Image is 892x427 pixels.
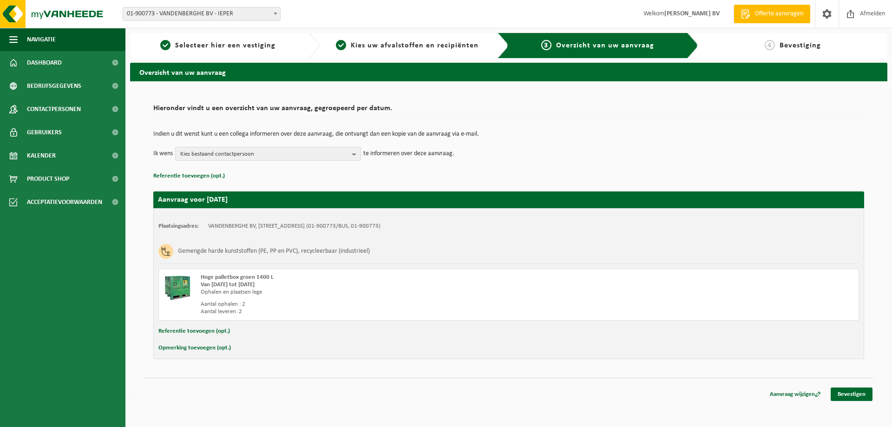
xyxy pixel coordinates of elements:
span: 2 [336,40,346,50]
span: Bedrijfsgegevens [27,74,81,98]
span: Offerte aanvragen [753,9,806,19]
p: te informeren over deze aanvraag. [363,147,454,161]
span: Kies bestaand contactpersoon [180,147,348,161]
span: 1 [160,40,171,50]
a: 2Kies uw afvalstoffen en recipiënten [324,40,491,51]
td: VANDENBERGHE BV, [STREET_ADDRESS] (01-900773/BUS, 01-900773) [208,223,380,230]
div: Ophalen en plaatsen lege [201,289,546,296]
span: 4 [765,40,775,50]
span: Gebruikers [27,121,62,144]
span: Kalender [27,144,56,167]
span: Contactpersonen [27,98,81,121]
span: Bevestiging [780,42,821,49]
a: Offerte aanvragen [734,5,810,23]
span: 3 [541,40,551,50]
a: Bevestigen [831,388,872,401]
button: Referentie toevoegen (opt.) [158,325,230,337]
span: Selecteer hier een vestiging [175,42,275,49]
button: Kies bestaand contactpersoon [175,147,361,161]
span: Hoge palletbox groen 1400 L [201,274,274,280]
h2: Hieronder vindt u een overzicht van uw aanvraag, gegroepeerd per datum. [153,105,864,117]
button: Referentie toevoegen (opt.) [153,170,225,182]
h3: Gemengde harde kunststoffen (PE, PP en PVC), recycleerbaar (industrieel) [178,244,370,259]
span: Acceptatievoorwaarden [27,191,102,214]
div: Aantal leveren: 2 [201,308,546,315]
span: 01-900773 - VANDENBERGHE BV - IEPER [123,7,281,21]
button: Opmerking toevoegen (opt.) [158,342,231,354]
h2: Overzicht van uw aanvraag [130,63,887,81]
span: Navigatie [27,28,56,51]
p: Indien u dit wenst kunt u een collega informeren over deze aanvraag, die ontvangt dan een kopie v... [153,131,864,138]
a: 1Selecteer hier een vestiging [135,40,301,51]
div: Aantal ophalen : 2 [201,301,546,308]
img: PB-HB-1400-HPE-GN-01.png [164,274,191,302]
span: Overzicht van uw aanvraag [556,42,654,49]
a: Aanvraag wijzigen [763,388,828,401]
span: Kies uw afvalstoffen en recipiënten [351,42,479,49]
strong: [PERSON_NAME] BV [664,10,720,17]
strong: Plaatsingsadres: [158,223,199,229]
span: 01-900773 - VANDENBERGHE BV - IEPER [123,7,280,20]
span: Product Shop [27,167,69,191]
strong: Van [DATE] tot [DATE] [201,282,255,288]
strong: Aanvraag voor [DATE] [158,196,228,204]
p: Ik wens [153,147,173,161]
span: Dashboard [27,51,62,74]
